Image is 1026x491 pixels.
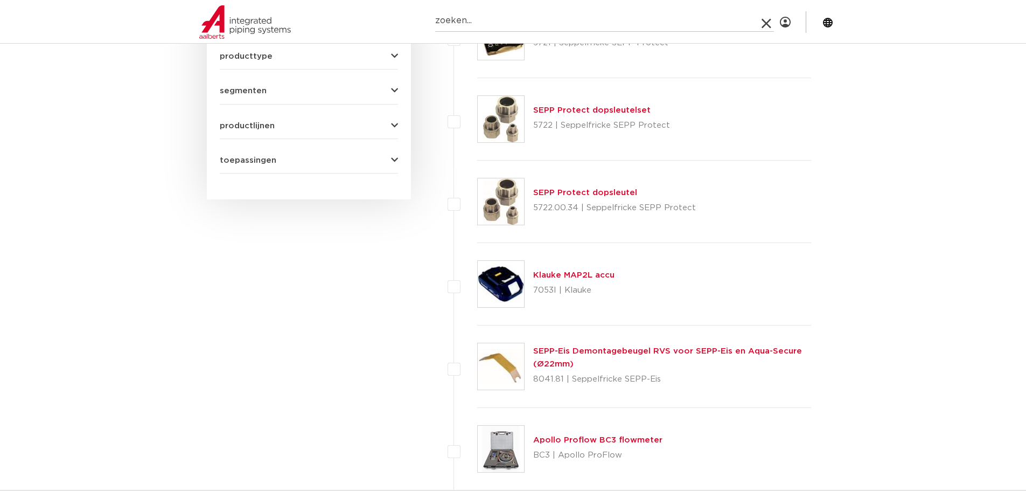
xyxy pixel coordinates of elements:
a: Klauke MAP2L accu [533,271,615,279]
img: Thumbnail for SEPP Protect dopsleutel [478,178,524,225]
a: Apollo Proflow BC3 flowmeter [533,436,662,444]
p: 7053I | Klauke [533,282,615,299]
p: 5722 | Seppelfricke SEPP Protect [533,117,670,134]
a: SEPP-Eis Demontagebeugel RVS voor SEPP-Eis en Aqua-Secure (Ø22mm) [533,347,802,368]
a: SEPP Protect dopsleutelset [533,106,651,114]
button: producttype [220,52,398,60]
button: segmenten [220,87,398,95]
img: Thumbnail for SEPP Protect dopsleutelset [478,96,524,142]
button: productlijnen [220,122,398,130]
span: producttype [220,52,273,60]
a: SEPP Protect dopsleutel [533,189,637,197]
span: segmenten [220,87,267,95]
input: zoeken... [435,10,774,32]
span: productlijnen [220,122,275,130]
img: Thumbnail for Apollo Proflow BC3 flowmeter [478,426,524,472]
img: Thumbnail for SEPP-Eis Demontagebeugel RVS voor SEPP-Eis en Aqua-Secure (Ø22mm) [478,343,524,390]
p: BC3 | Apollo ProFlow [533,447,662,464]
p: 8041.81 | Seppelfricke SEPP-Eis [533,371,812,388]
span: toepassingen [220,156,276,164]
img: Thumbnail for Klauke MAP2L accu [478,261,524,307]
p: 5722.00.34 | Seppelfricke SEPP Protect [533,199,696,217]
button: toepassingen [220,156,398,164]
